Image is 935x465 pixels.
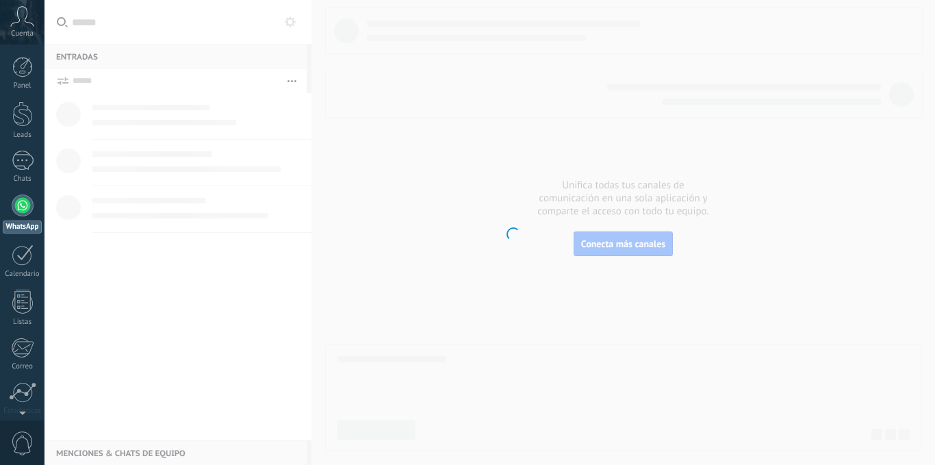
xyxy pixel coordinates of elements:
span: Cuenta [11,29,34,38]
div: Listas [3,318,42,327]
div: Leads [3,131,42,140]
div: Correo [3,362,42,371]
div: Calendario [3,270,42,279]
div: Panel [3,81,42,90]
div: WhatsApp [3,221,42,234]
div: Chats [3,175,42,184]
